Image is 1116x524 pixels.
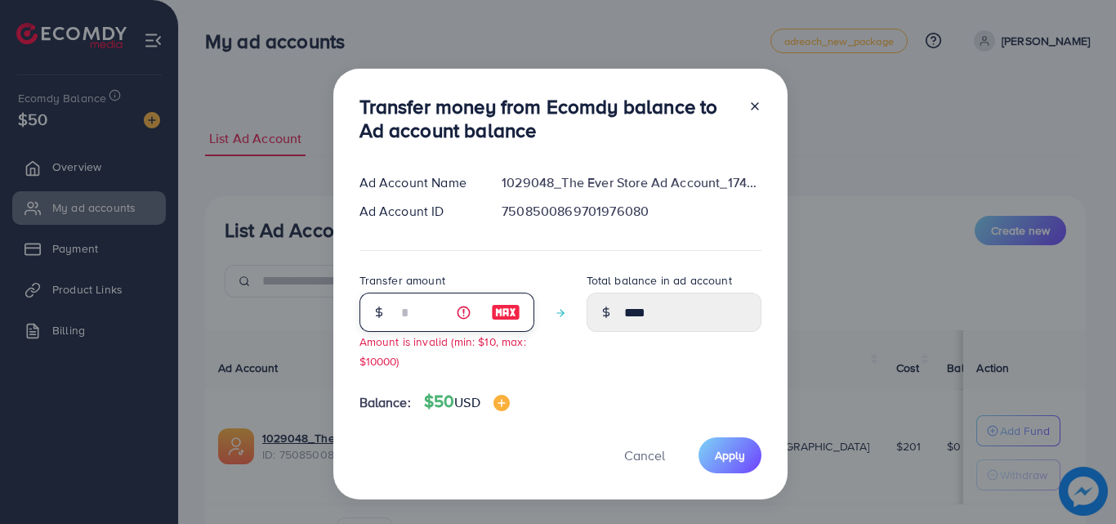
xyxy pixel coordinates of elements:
[491,302,520,322] img: image
[624,446,665,464] span: Cancel
[489,173,774,192] div: 1029048_The Ever Store Ad Account_1748209110103
[489,202,774,221] div: 7508500869701976080
[359,334,526,368] small: Amount is invalid (min: $10, max: $10000)
[587,272,732,289] label: Total balance in ad account
[604,437,685,472] button: Cancel
[359,393,411,412] span: Balance:
[493,395,510,411] img: image
[359,95,735,142] h3: Transfer money from Ecomdy balance to Ad account balance
[346,173,489,192] div: Ad Account Name
[346,202,489,221] div: Ad Account ID
[699,437,761,472] button: Apply
[424,392,510,412] h4: $50
[359,272,445,289] label: Transfer amount
[454,393,480,411] span: USD
[715,447,745,464] span: Apply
